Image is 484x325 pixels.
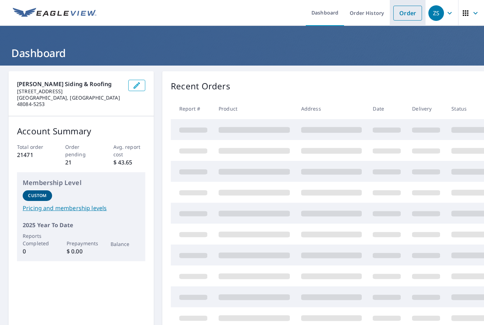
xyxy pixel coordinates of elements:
[17,88,123,95] p: [STREET_ADDRESS]
[367,98,406,119] th: Date
[17,143,49,151] p: Total order
[23,247,52,256] p: 0
[28,192,46,199] p: Custom
[111,240,140,248] p: Balance
[171,80,230,93] p: Recent Orders
[23,221,140,229] p: 2025 Year To Date
[171,98,213,119] th: Report #
[428,5,444,21] div: ZS
[65,158,97,167] p: 21
[23,204,140,212] a: Pricing and membership levels
[213,98,296,119] th: Product
[9,46,475,60] h1: Dashboard
[17,95,123,107] p: [GEOGRAPHIC_DATA], [GEOGRAPHIC_DATA] 48084-5253
[67,247,96,256] p: $ 0.00
[113,143,146,158] p: Avg. report cost
[23,178,140,187] p: Membership Level
[113,158,146,167] p: $ 43.65
[67,240,96,247] p: Prepayments
[406,98,446,119] th: Delivery
[17,80,123,88] p: [PERSON_NAME] Siding & Roofing
[296,98,367,119] th: Address
[65,143,97,158] p: Order pending
[393,6,422,21] a: Order
[17,151,49,159] p: 21471
[23,232,52,247] p: Reports Completed
[17,125,145,138] p: Account Summary
[13,8,96,18] img: EV Logo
